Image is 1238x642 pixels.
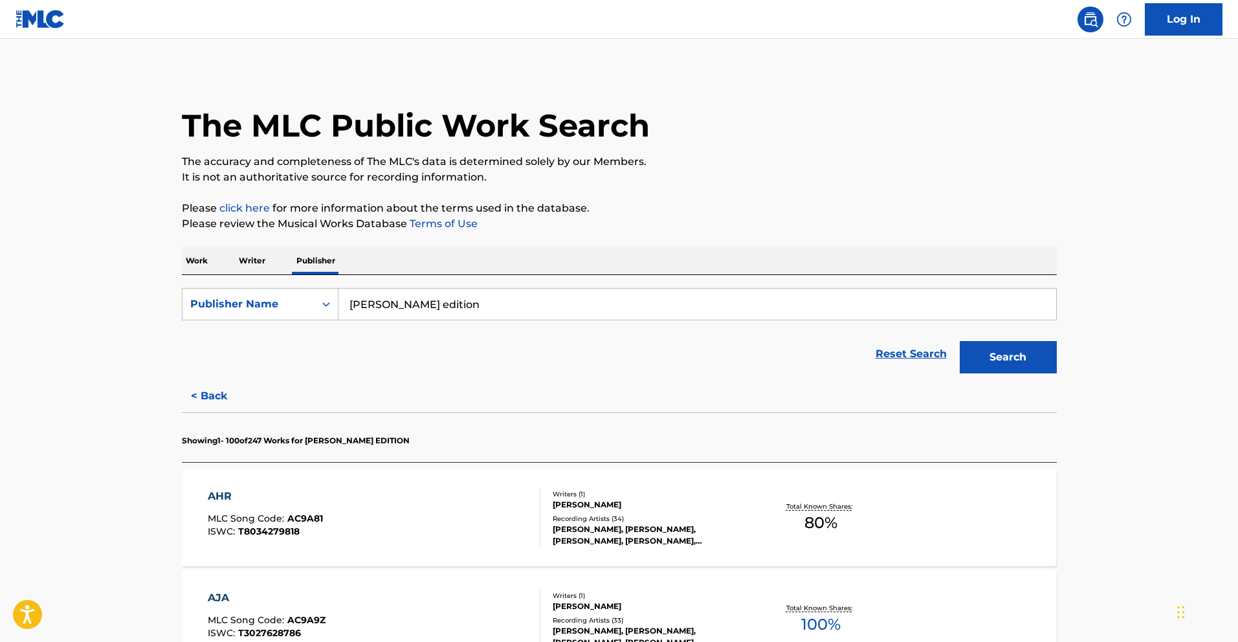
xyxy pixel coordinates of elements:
[238,526,300,537] span: T8034279818
[960,341,1057,373] button: Search
[1078,6,1103,32] a: Public Search
[182,247,212,274] p: Work
[287,614,326,626] span: AC9A9Z
[208,489,323,504] div: AHR
[407,217,478,230] a: Terms of Use
[182,170,1057,185] p: It is not an authoritative source for recording information.
[1111,6,1137,32] div: Help
[235,247,269,274] p: Writer
[182,380,260,412] button: < Back
[287,513,323,524] span: AC9A81
[869,340,953,368] a: Reset Search
[16,10,65,28] img: MLC Logo
[219,202,270,214] a: click here
[208,627,238,639] span: ISWC :
[1145,3,1222,36] a: Log In
[1173,580,1238,642] div: Chat-Widget
[182,106,650,145] h1: The MLC Public Work Search
[553,499,748,511] div: [PERSON_NAME]
[1083,12,1098,27] img: search
[190,296,307,312] div: Publisher Name
[208,614,287,626] span: MLC Song Code :
[1173,580,1238,642] iframe: Chat Widget
[786,603,856,613] p: Total Known Shares:
[182,216,1057,232] p: Please review the Musical Works Database
[553,489,748,499] div: Writers ( 1 )
[553,514,748,524] div: Recording Artists ( 34 )
[553,524,748,547] div: [PERSON_NAME], [PERSON_NAME], [PERSON_NAME], [PERSON_NAME], [PERSON_NAME]
[238,627,301,639] span: T3027628786
[786,502,856,511] p: Total Known Shares:
[293,247,339,274] p: Publisher
[553,601,748,612] div: [PERSON_NAME]
[208,513,287,524] span: MLC Song Code :
[182,435,410,447] p: Showing 1 - 100 of 247 Works for [PERSON_NAME] EDITION
[182,469,1057,566] a: AHRMLC Song Code:AC9A81ISWC:T8034279818Writers (1)[PERSON_NAME]Recording Artists (34)[PERSON_NAME...
[804,511,837,535] span: 80 %
[182,201,1057,216] p: Please for more information about the terms used in the database.
[801,613,841,636] span: 100 %
[208,590,326,606] div: AJA
[1116,12,1132,27] img: help
[553,591,748,601] div: Writers ( 1 )
[553,615,748,625] div: Recording Artists ( 33 )
[182,154,1057,170] p: The accuracy and completeness of The MLC's data is determined solely by our Members.
[1177,593,1185,632] div: Ziehen
[208,526,238,537] span: ISWC :
[182,288,1057,380] form: Search Form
